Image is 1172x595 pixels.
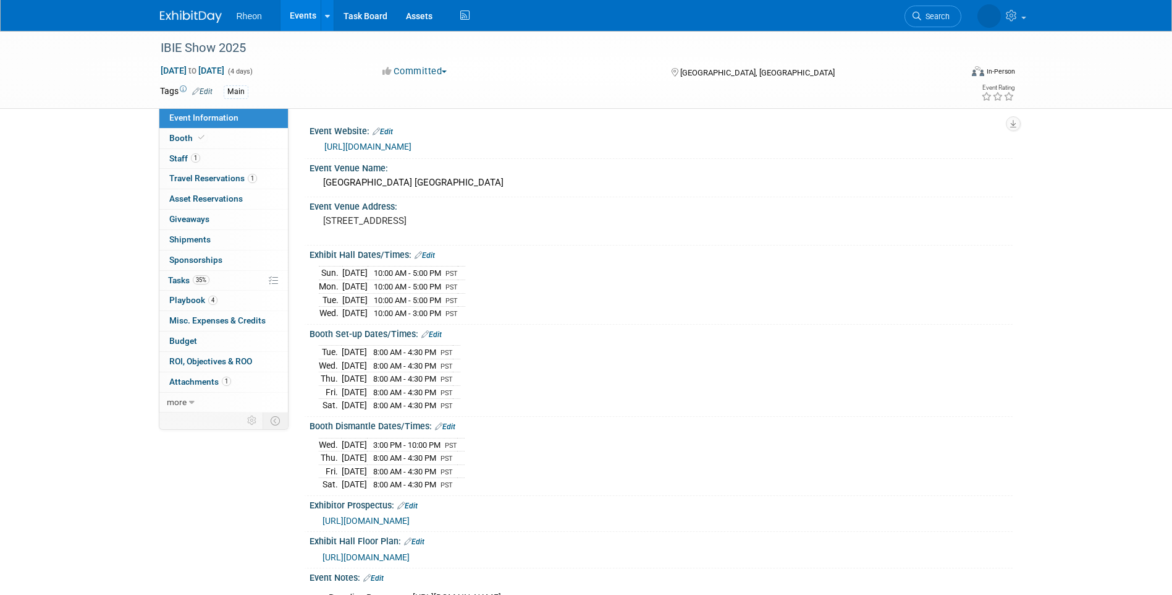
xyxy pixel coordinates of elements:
td: [DATE] [342,346,367,359]
a: Edit [192,87,213,96]
a: Booth [159,129,288,148]
a: Travel Reservations1 [159,169,288,189]
span: Rheon [237,11,262,21]
span: 35% [193,275,209,285]
span: PST [445,270,458,278]
span: more [167,397,187,407]
a: Shipments [159,230,288,250]
a: Edit [397,502,418,510]
td: [DATE] [342,359,367,372]
span: 8:00 AM - 4:30 PM [373,467,436,476]
span: Event Information [169,113,238,122]
td: Tags [160,85,213,99]
a: [URL][DOMAIN_NAME] [324,142,411,152]
span: PST [441,402,453,410]
a: Edit [421,330,442,339]
span: 10:00 AM - 3:00 PM [374,309,441,318]
a: Event Information [159,108,288,128]
td: [DATE] [342,372,367,386]
a: Giveaways [159,210,288,229]
a: Staff1 [159,149,288,169]
td: Sun. [319,267,342,280]
span: Playbook [169,295,217,305]
td: [DATE] [342,399,367,412]
span: to [187,66,198,75]
a: Asset Reservations [159,189,288,209]
td: Wed. [319,438,342,452]
span: PST [445,310,458,318]
span: Attachments [169,377,231,387]
td: Fri. [319,385,342,399]
td: [DATE] [342,385,367,399]
div: [GEOGRAPHIC_DATA] [GEOGRAPHIC_DATA] [319,173,1003,192]
div: Event Notes: [310,568,1013,584]
span: 8:00 AM - 4:30 PM [373,480,436,489]
span: Tasks [168,275,209,285]
div: Booth Dismantle Dates/Times: [310,417,1013,433]
td: Personalize Event Tab Strip [242,413,263,429]
span: 8:00 AM - 4:30 PM [373,374,436,383]
td: [DATE] [342,267,368,280]
span: 4 [208,296,217,305]
span: 3:00 PM - 10:00 PM [373,440,441,450]
td: Sat. [319,478,342,491]
span: 8:00 AM - 4:30 PM [373,453,436,463]
span: Search [921,12,950,21]
div: In-Person [986,67,1015,76]
button: Committed [378,65,452,78]
span: 8:00 AM - 4:30 PM [373,348,436,357]
td: [DATE] [342,438,367,452]
span: 8:00 AM - 4:30 PM [373,388,436,397]
span: PST [441,481,453,489]
td: [DATE] [342,280,368,294]
img: ExhibitDay [160,11,222,23]
span: PST [441,375,453,383]
div: Main [224,85,248,98]
span: [GEOGRAPHIC_DATA], [GEOGRAPHIC_DATA] [680,68,835,77]
span: ROI, Objectives & ROO [169,356,252,366]
td: [DATE] [342,464,367,478]
td: Mon. [319,280,342,294]
span: 10:00 AM - 5:00 PM [374,296,441,305]
span: 1 [248,174,257,183]
a: Edit [363,574,384,583]
span: Booth [169,133,207,143]
a: Edit [435,422,455,431]
a: Misc. Expenses & Credits [159,311,288,331]
span: 10:00 AM - 5:00 PM [374,282,441,291]
span: (4 days) [227,67,253,75]
span: [URL][DOMAIN_NAME] [323,552,410,562]
td: Wed. [319,307,342,320]
td: Sat. [319,399,342,412]
i: Booth reservation complete [198,134,204,141]
span: PST [441,455,453,463]
a: Edit [415,251,435,260]
div: Event Website: [310,122,1013,138]
span: Travel Reservations [169,173,257,183]
span: PST [445,283,458,291]
div: Event Venue Name: [310,159,1013,174]
a: Playbook4 [159,291,288,310]
td: Tue. [319,346,342,359]
span: Sponsorships [169,255,222,265]
span: [DATE] [DATE] [160,65,225,76]
span: 1 [191,153,200,163]
a: Edit [373,127,393,136]
td: Thu. [319,372,342,386]
a: Search [904,6,961,27]
div: Exhibitor Prospectus: [310,496,1013,512]
span: 1 [222,377,231,386]
td: Wed. [319,359,342,372]
a: Sponsorships [159,250,288,270]
div: Event Rating [981,85,1014,91]
span: Misc. Expenses & Credits [169,315,266,325]
img: Format-Inperson.png [972,66,984,76]
a: [URL][DOMAIN_NAME] [323,516,410,526]
td: Tue. [319,293,342,307]
span: Staff [169,153,200,163]
div: IBIE Show 2025 [156,37,943,59]
pre: [STREET_ADDRESS] [323,215,589,226]
span: PST [441,349,453,357]
a: Edit [404,537,424,546]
